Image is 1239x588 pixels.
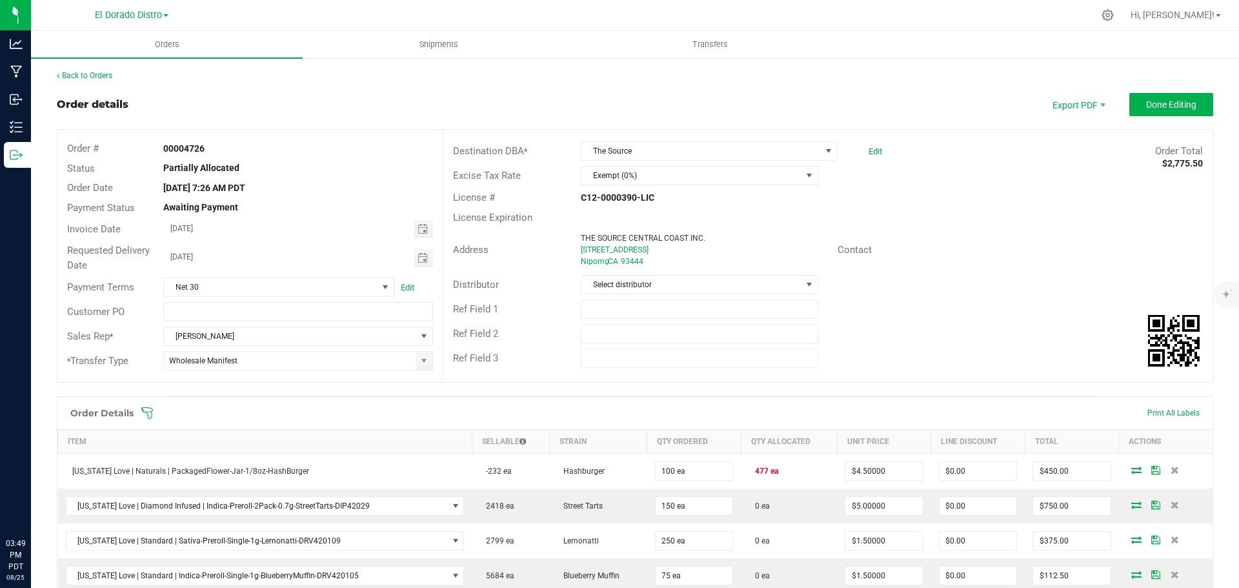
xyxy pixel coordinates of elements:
[675,39,745,50] span: Transfers
[1033,497,1110,515] input: 0
[1033,532,1110,550] input: 0
[656,462,732,480] input: 0
[66,532,448,550] span: [US_STATE] Love | Standard | Sativa-Preroll-Single-1g-Lemonatti-DRV420109
[1146,466,1165,474] span: Save Order Detail
[845,567,922,585] input: 0
[557,467,605,476] span: Hashburger
[869,147,882,156] a: Edit
[38,483,54,498] iframe: Resource center unread badge
[303,31,574,58] a: Shipments
[749,571,770,580] span: 0 ea
[67,330,110,342] span: Sales Rep
[453,244,489,256] span: Address
[472,430,549,454] th: Sellable
[749,467,778,476] span: 477 ea
[67,202,135,214] span: Payment Status
[838,244,872,256] span: Contact
[1129,93,1213,116] button: Done Editing
[57,71,112,80] a: Back to Orders
[1039,93,1116,116] li: Export PDF
[164,278,378,296] span: Net 30
[837,430,931,454] th: Unit Price
[401,283,414,292] a: Edit
[66,467,309,476] span: [US_STATE] Love | Naturals | PackagedFlower-Jar-1/8oz-HashBurger
[67,182,113,194] span: Order Date
[1146,501,1165,509] span: Save Order Detail
[656,532,732,550] input: 0
[67,281,134,293] span: Payment Terms
[137,39,197,50] span: Orders
[621,257,643,266] span: 93444
[1146,571,1165,578] span: Save Order Detail
[58,430,472,454] th: Item
[940,497,1016,515] input: 0
[608,257,618,266] span: CA
[1155,145,1203,157] span: Order Total
[557,536,599,545] span: Lemonatti
[1162,158,1203,168] strong: $2,775.50
[453,279,499,290] span: Distributor
[581,192,654,203] strong: C12-0000390-LIC
[1100,9,1116,21] div: Manage settings
[581,234,705,243] span: THE SOURCE CENTRAL COAST INC.
[845,462,922,480] input: 0
[1033,462,1110,480] input: 0
[453,352,498,364] span: Ref Field 3
[67,355,128,367] span: Transfer Type
[1119,430,1213,454] th: Actions
[607,257,608,266] span: ,
[647,430,741,454] th: Qty Ordered
[67,245,150,271] span: Requested Delivery Date
[940,462,1016,480] input: 0
[479,467,512,476] span: -232 ea
[453,192,495,203] span: License #
[581,276,801,294] span: Select distributor
[453,328,498,340] span: Ref Field 2
[67,306,125,318] span: Customer PO
[6,538,25,573] p: 03:49 PM PDT
[1148,315,1200,367] img: Scan me!
[163,202,238,212] strong: Awaiting Payment
[479,502,514,511] span: 2418 ea
[66,531,465,551] span: NO DATA FOUND
[557,571,619,580] span: Blueberry Muffin
[453,303,498,315] span: Ref Field 1
[10,65,23,78] inline-svg: Manufacturing
[1025,430,1118,454] th: Total
[66,567,448,585] span: [US_STATE] Love | Standard | Indica-Preroll-Single-1g-BlueberryMuffin-DRV420105
[453,170,521,181] span: Excise Tax Rate
[931,430,1025,454] th: Line Discount
[1033,567,1110,585] input: 0
[1165,501,1185,509] span: Delete Order Detail
[574,31,846,58] a: Transfers
[67,163,95,174] span: Status
[453,212,532,223] span: License Expiration
[749,536,770,545] span: 0 ea
[95,10,162,21] span: El Dorado Distro
[549,430,647,454] th: Strain
[656,567,732,585] input: 0
[414,249,433,267] span: Toggle calendar
[581,245,649,254] span: [STREET_ADDRESS]
[581,142,820,160] span: The Source
[741,430,837,454] th: Qty Allocated
[163,163,239,173] strong: Partially Allocated
[57,97,128,112] div: Order details
[479,536,514,545] span: 2799 ea
[845,532,922,550] input: 0
[656,497,732,515] input: 0
[581,167,801,185] span: Exempt (0%)
[749,502,770,511] span: 0 ea
[67,223,121,235] span: Invoice Date
[67,143,99,154] span: Order #
[31,31,303,58] a: Orders
[6,573,25,582] p: 08/25
[479,571,514,580] span: 5684 ea
[1146,99,1196,110] span: Done Editing
[66,496,465,516] span: NO DATA FOUND
[1165,571,1185,578] span: Delete Order Detail
[66,566,465,585] span: NO DATA FOUND
[940,532,1016,550] input: 0
[1165,466,1185,474] span: Delete Order Detail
